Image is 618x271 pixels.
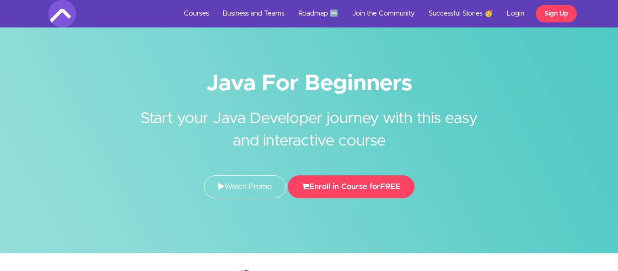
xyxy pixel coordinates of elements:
button: Enroll in Course forFREE [288,175,414,198]
h2: Start your Java Developer journey with this easy and interactive course [138,94,481,152]
a: Watch Promo [204,175,286,198]
a: Sign Up [536,5,577,22]
span: FREE [380,183,400,190]
h1: Java For Beginners [48,73,570,94]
